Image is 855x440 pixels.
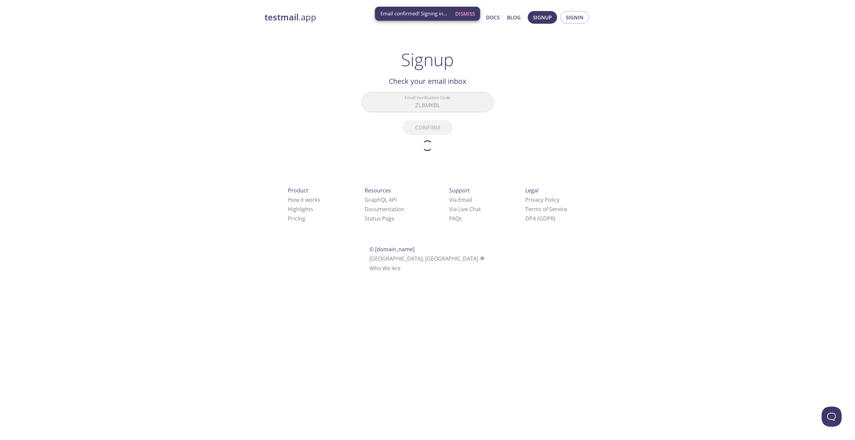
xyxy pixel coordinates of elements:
[525,196,559,203] a: Privacy Policy
[449,196,472,203] a: Via Email
[288,187,308,194] span: Product
[566,13,583,22] span: Signin
[560,11,589,24] button: Signin
[525,187,538,194] span: Legal
[365,187,391,194] span: Resources
[525,205,567,213] a: Terms of Service
[288,196,320,203] a: How it works
[453,7,478,20] button: Dismiss
[525,215,555,222] a: DPA (GDPR)
[369,255,486,262] span: [GEOGRAPHIC_DATA], [GEOGRAPHIC_DATA]
[507,13,521,22] a: Blog
[369,265,400,272] a: Who We Are
[486,13,500,22] a: Docs
[365,215,394,222] a: Status Page
[401,49,454,69] h1: Signup
[265,11,299,23] strong: testmail
[455,9,475,18] span: Dismiss
[265,12,421,23] a: testmail.app
[361,76,494,87] h2: Check your email inbox
[369,246,414,253] span: © [DOMAIN_NAME]
[288,215,305,222] a: Pricing
[365,205,404,213] a: Documentation
[380,10,447,17] span: Email confirmed! Signing in...
[449,215,462,222] a: FAQ
[528,11,557,24] button: Signup
[288,205,313,213] a: Highlights
[459,215,462,222] span: s
[533,13,552,22] span: Signup
[449,187,470,194] span: Support
[449,205,481,213] a: Via Live Chat
[365,196,397,203] a: GraphQL API
[822,407,842,427] iframe: Help Scout Beacon - Open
